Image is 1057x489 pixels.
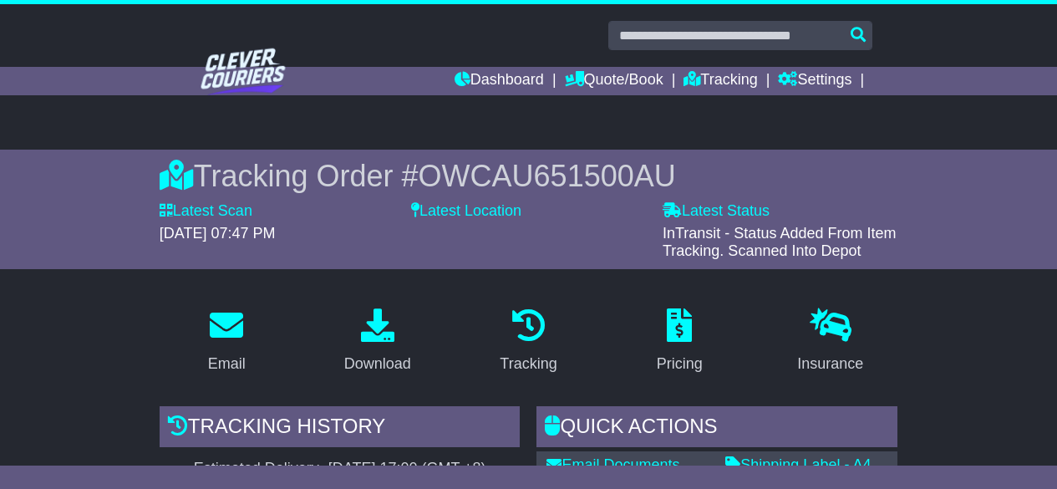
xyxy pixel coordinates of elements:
a: Email [197,303,257,381]
span: InTransit - Status Added From Item Tracking. Scanned Into Depot [663,225,896,260]
div: Tracking history [160,406,521,451]
a: Download [333,303,422,381]
a: Quote/Book [565,67,663,95]
label: Latest Location [411,202,521,221]
div: Download [344,353,411,375]
div: Pricing [657,353,703,375]
a: Email Documents [546,456,679,473]
div: Tracking [500,353,556,375]
a: Tracking [683,67,757,95]
a: Dashboard [455,67,544,95]
div: Email [208,353,246,375]
div: Insurance [797,353,863,375]
div: Estimated Delivery - [160,460,521,478]
a: Insurance [786,303,874,381]
span: [DATE] 07:47 PM [160,225,276,242]
div: Tracking Order # [160,158,897,194]
a: Tracking [489,303,567,381]
div: Quick Actions [536,406,897,451]
a: Settings [778,67,851,95]
span: OWCAU651500AU [419,159,676,193]
div: [DATE] 17:00 (GMT +8) [328,460,486,478]
a: Pricing [646,303,714,381]
label: Latest Status [663,202,770,221]
label: Latest Scan [160,202,252,221]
